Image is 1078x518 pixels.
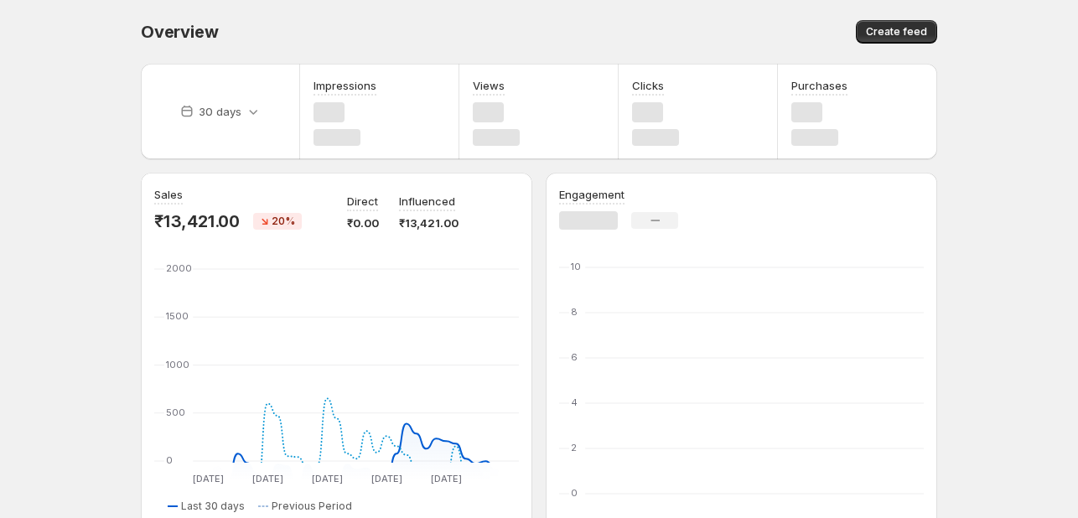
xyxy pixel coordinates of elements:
[571,306,578,318] text: 8
[141,22,218,42] span: Overview
[272,500,352,513] span: Previous Period
[166,407,185,418] text: 500
[632,77,664,94] h3: Clicks
[193,473,224,484] text: [DATE]
[866,25,927,39] span: Create feed
[166,454,173,466] text: 0
[314,77,376,94] h3: Impressions
[347,215,379,231] p: ₹0.00
[571,487,578,499] text: 0
[272,215,295,228] span: 20%
[431,473,462,484] text: [DATE]
[399,193,455,210] p: Influenced
[571,261,581,272] text: 10
[154,186,183,203] h3: Sales
[399,215,459,231] p: ₹13,421.00
[571,396,578,408] text: 4
[312,473,343,484] text: [DATE]
[166,262,192,274] text: 2000
[166,310,189,322] text: 1500
[371,473,402,484] text: [DATE]
[559,186,625,203] h3: Engagement
[154,211,240,231] p: ₹13,421.00
[571,442,577,453] text: 2
[166,359,189,370] text: 1000
[181,500,245,513] span: Last 30 days
[856,20,937,44] button: Create feed
[252,473,283,484] text: [DATE]
[791,77,847,94] h3: Purchases
[473,77,505,94] h3: Views
[199,103,241,120] p: 30 days
[571,351,578,363] text: 6
[347,193,378,210] p: Direct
